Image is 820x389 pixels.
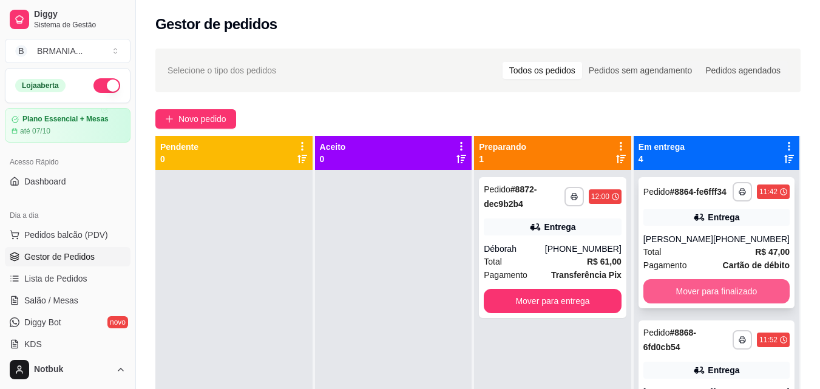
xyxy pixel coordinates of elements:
[22,115,109,124] article: Plano Essencial + Mesas
[484,243,545,255] div: Déborah
[20,126,50,136] article: até 07/10
[24,316,61,328] span: Diggy Bot
[5,291,130,310] a: Salão / Mesas
[545,243,622,255] div: [PHONE_NUMBER]
[643,259,687,272] span: Pagamento
[155,15,277,34] h2: Gestor de pedidos
[320,153,346,165] p: 0
[155,109,236,129] button: Novo pedido
[643,328,670,337] span: Pedido
[643,279,790,303] button: Mover para finalizado
[5,247,130,266] a: Gestor de Pedidos
[24,229,108,241] span: Pedidos balcão (PDV)
[5,355,130,384] button: Notbuk
[713,233,790,245] div: [PHONE_NUMBER]
[24,294,78,306] span: Salão / Mesas
[160,141,198,153] p: Pendente
[34,9,126,20] span: Diggy
[708,211,739,223] div: Entrega
[639,153,685,165] p: 4
[93,78,120,93] button: Alterar Status
[5,206,130,225] div: Dia a dia
[168,64,276,77] span: Selecione o tipo dos pedidos
[24,251,95,263] span: Gestor de Pedidos
[24,175,66,188] span: Dashboard
[5,269,130,288] a: Lista de Pedidos
[15,45,27,57] span: B
[5,334,130,354] a: KDS
[5,313,130,332] a: Diggy Botnovo
[755,247,790,257] strong: R$ 47,00
[484,184,510,194] span: Pedido
[582,62,699,79] div: Pedidos sem agendamento
[34,364,111,375] span: Notbuk
[503,62,582,79] div: Todos os pedidos
[24,272,87,285] span: Lista de Pedidos
[699,62,787,79] div: Pedidos agendados
[5,172,130,191] a: Dashboard
[643,233,713,245] div: [PERSON_NAME]
[165,115,174,123] span: plus
[15,79,66,92] div: Loja aberta
[320,141,346,153] p: Aceito
[587,257,622,266] strong: R$ 61,00
[759,335,778,345] div: 11:52
[669,187,726,197] strong: # 8864-fe6fff34
[484,268,527,282] span: Pagamento
[24,338,42,350] span: KDS
[34,20,126,30] span: Sistema de Gestão
[643,245,662,259] span: Total
[708,364,739,376] div: Entrega
[5,39,130,63] button: Select a team
[639,141,685,153] p: Em entrega
[484,289,622,313] button: Mover para entrega
[5,108,130,143] a: Plano Essencial + Mesasaté 07/10
[544,221,575,233] div: Entrega
[479,141,526,153] p: Preparando
[160,153,198,165] p: 0
[759,187,778,197] div: 11:42
[484,184,537,209] strong: # 8872-dec9b2b4
[484,255,502,268] span: Total
[551,270,622,280] strong: Transferência Pix
[178,112,226,126] span: Novo pedido
[723,260,790,270] strong: Cartão de débito
[479,153,526,165] p: 1
[5,5,130,34] a: DiggySistema de Gestão
[643,187,670,197] span: Pedido
[591,192,609,201] div: 12:00
[37,45,83,57] div: BRMANIA ...
[5,152,130,172] div: Acesso Rápido
[5,225,130,245] button: Pedidos balcão (PDV)
[643,328,696,352] strong: # 8868-6fd0cb54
